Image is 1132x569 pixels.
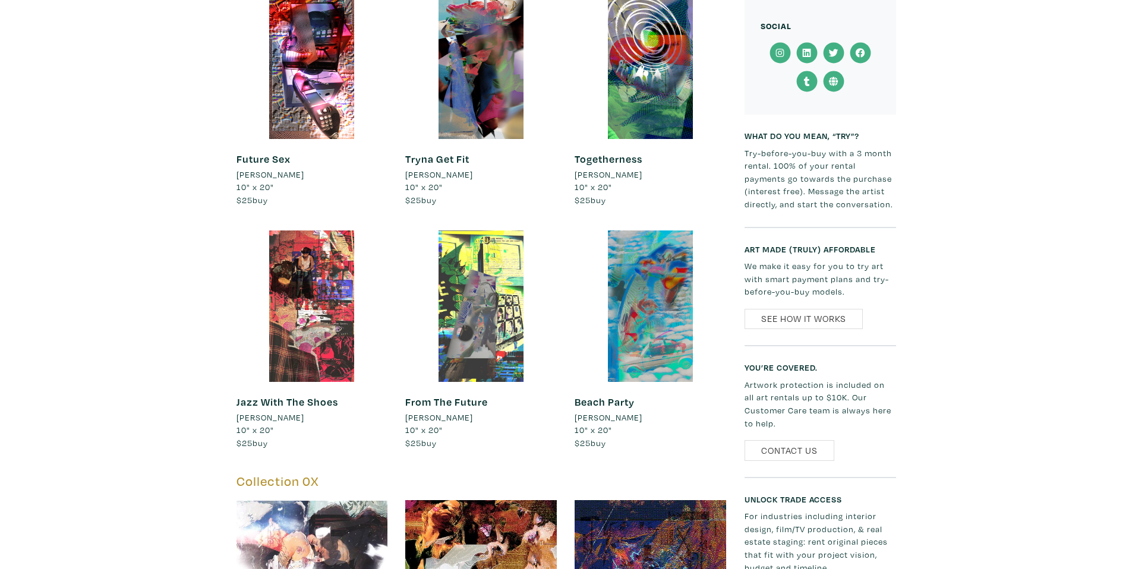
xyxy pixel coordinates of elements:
[237,194,253,206] span: $25
[237,181,274,192] span: 10" x 20"
[405,437,421,448] span: $25
[575,395,635,409] a: Beach Party
[405,194,421,206] span: $25
[575,168,726,181] a: [PERSON_NAME]
[575,411,642,424] li: [PERSON_NAME]
[575,168,642,181] li: [PERSON_NAME]
[575,437,591,448] span: $25
[237,473,727,489] h5: Collection 0X
[761,20,792,31] small: Social
[745,309,863,330] a: See How It Works
[745,362,896,372] h6: You’re covered.
[237,411,304,424] li: [PERSON_NAME]
[405,411,473,424] li: [PERSON_NAME]
[405,194,437,206] span: buy
[575,411,726,424] a: [PERSON_NAME]
[237,168,388,181] a: [PERSON_NAME]
[405,168,473,181] li: [PERSON_NAME]
[237,168,304,181] li: [PERSON_NAME]
[405,181,443,192] span: 10" x 20"
[745,260,896,298] p: We make it easy for you to try art with smart payment plans and try-before-you-buy models.
[237,437,253,448] span: $25
[237,395,338,409] a: Jazz With The Shoes
[745,440,834,461] a: Contact Us
[745,131,896,141] h6: What do you mean, “try”?
[745,147,896,211] p: Try-before-you-buy with a 3 month rental. 100% of your rental payments go towards the purchase (i...
[237,424,274,435] span: 10" x 20"
[575,152,642,166] a: Togetherness
[745,378,896,429] p: Artwork protection is included on all art rentals up to $10K. Our Customer Care team is always he...
[405,395,488,409] a: From The Future
[405,411,557,424] a: [PERSON_NAME]
[405,168,557,181] a: [PERSON_NAME]
[745,494,896,504] h6: Unlock Trade Access
[237,411,388,424] a: [PERSON_NAME]
[237,437,268,448] span: buy
[575,424,612,435] span: 10" x 20"
[575,194,591,206] span: $25
[237,194,268,206] span: buy
[575,181,612,192] span: 10" x 20"
[405,152,469,166] a: Tryna Get Fit
[405,437,437,448] span: buy
[405,424,443,435] span: 10" x 20"
[745,244,896,254] h6: Art made (truly) affordable
[575,194,606,206] span: buy
[575,437,606,448] span: buy
[237,152,291,166] a: Future Sex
